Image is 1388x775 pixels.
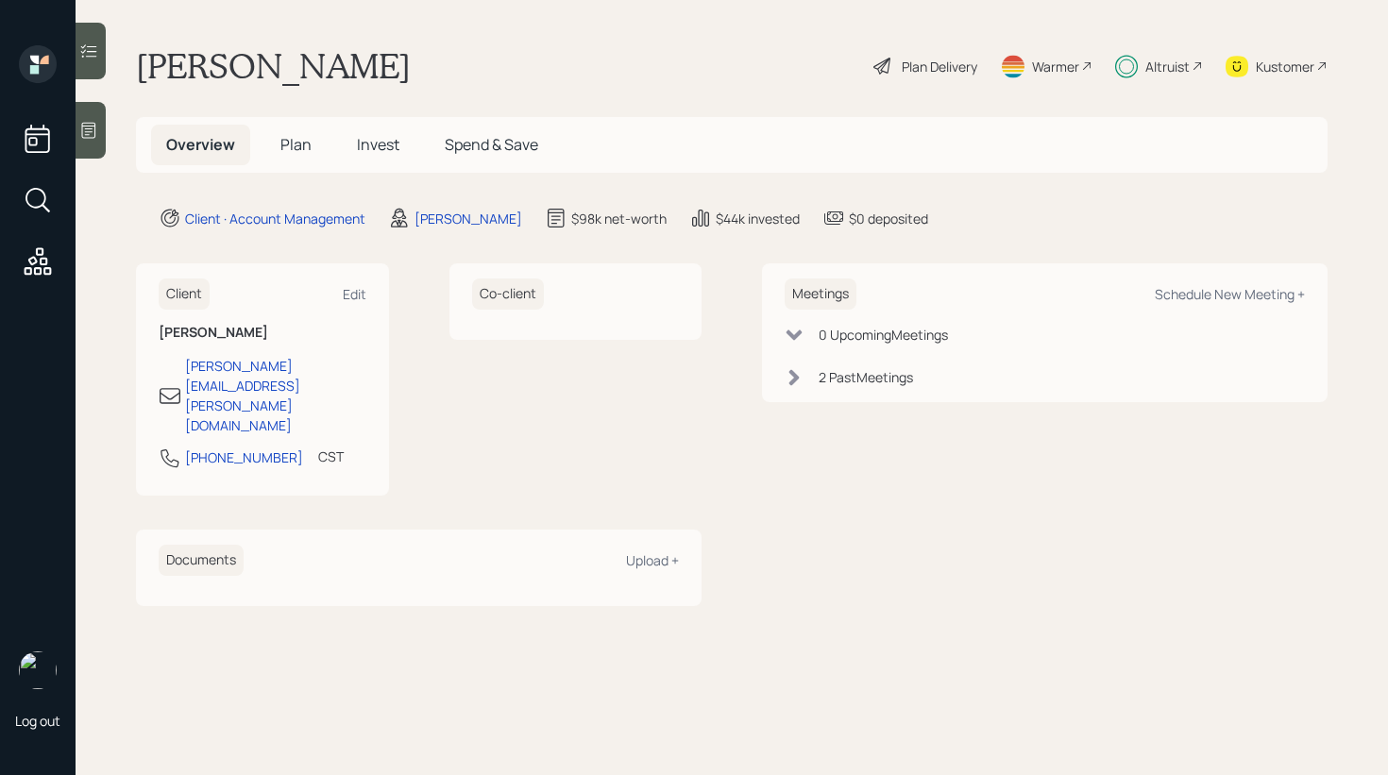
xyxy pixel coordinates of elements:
h6: [PERSON_NAME] [159,325,366,341]
h6: Client [159,278,210,310]
div: Upload + [626,551,679,569]
div: 2 Past Meeting s [819,367,913,387]
div: Client · Account Management [185,209,365,228]
div: Kustomer [1256,57,1314,76]
div: Edit [343,285,366,303]
div: Warmer [1032,57,1079,76]
img: retirable_logo.png [19,651,57,689]
div: Altruist [1145,57,1190,76]
div: $98k net-worth [571,209,667,228]
h6: Meetings [785,278,856,310]
span: Plan [280,134,312,155]
div: Plan Delivery [902,57,977,76]
div: CST [318,446,344,466]
span: Overview [166,134,235,155]
div: Schedule New Meeting + [1155,285,1305,303]
h6: Documents [159,545,244,576]
div: $0 deposited [849,209,928,228]
div: $44k invested [716,209,800,228]
span: Invest [357,134,399,155]
div: 0 Upcoming Meeting s [819,325,948,345]
div: [PHONE_NUMBER] [185,447,303,467]
div: [PERSON_NAME][EMAIL_ADDRESS][PERSON_NAME][DOMAIN_NAME] [185,356,366,435]
div: [PERSON_NAME] [415,209,522,228]
div: Log out [15,712,60,730]
span: Spend & Save [445,134,538,155]
h6: Co-client [472,278,544,310]
h1: [PERSON_NAME] [136,45,411,87]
